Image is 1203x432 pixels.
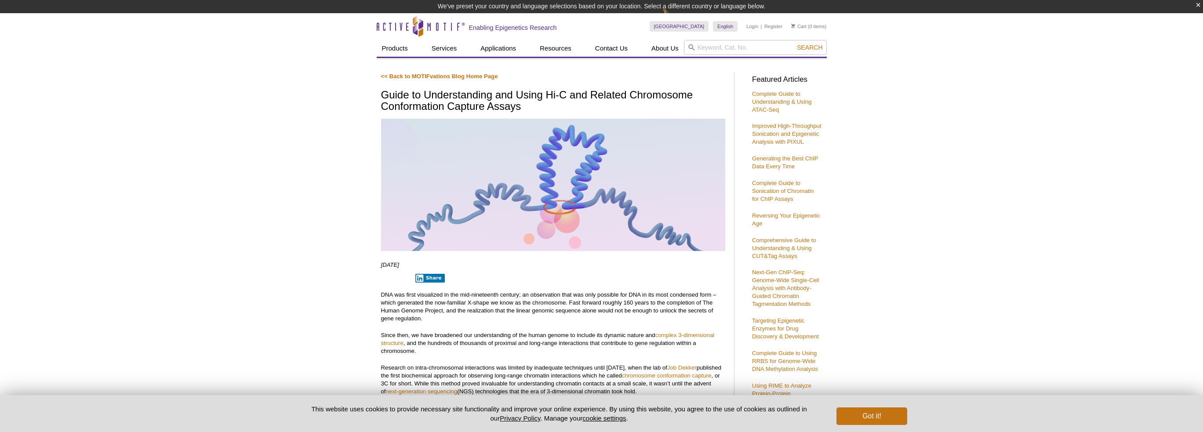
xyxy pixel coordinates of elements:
[475,40,521,57] a: Applications
[752,180,814,202] a: Complete Guide to Sonication of Chromatin for ChIP Assays
[415,274,445,283] button: Share
[794,44,825,51] button: Search
[764,23,782,29] a: Register
[752,91,812,113] a: Complete Guide to Understanding & Using ATAC-Seq
[590,40,633,57] a: Contact Us
[752,269,819,307] a: Next-Gen ChIP-Seq: Genome-Wide Single-Cell Analysis with Antibody-Guided Chromatin Tagmentation M...
[752,123,821,145] a: Improved High-Throughput Sonication and Epigenetic Analysis with PIXUL
[667,364,697,371] a: Job Dekker
[684,40,827,55] input: Keyword, Cat. No.
[752,350,818,372] a: Complete Guide to Using RRBS for Genome-Wide DNA Methylation Analysis
[296,404,822,423] p: This website uses cookies to provide necessary site functionality and improve your online experie...
[836,407,907,425] button: Got it!
[752,382,818,405] a: Using RIME to Analyze Protein-Protein Interactions on Chromatin
[752,317,819,340] a: Targeting Epigenetic Enzymes for Drug Discovery & Development
[381,364,725,396] p: Research on intra-chromosomal interactions was limited by inadequate techniques until [DATE], whe...
[381,119,725,251] img: Hi-C
[381,331,725,355] p: Since then, we have broadened our understanding of the human genome to include its dynamic nature...
[650,21,709,32] a: [GEOGRAPHIC_DATA]
[377,40,413,57] a: Products
[752,155,818,170] a: Generating the Best ChIP Data Every Time
[646,40,684,57] a: About Us
[469,24,557,32] h2: Enabling Epigenetics Research
[381,89,725,113] h1: Guide to Understanding and Using Hi-C and Related Chromosome Conformation Capture Assays
[791,21,827,32] li: (0 items)
[746,23,758,29] a: Login
[752,237,816,259] a: Comprehensive Guide to Understanding & Using CUT&Tag Assays
[752,212,820,227] a: Reversing Your Epigenetic Age
[582,414,626,422] button: cookie settings
[386,388,458,395] a: next-generation sequencing
[381,291,725,323] p: DNA was first visualized in the mid-nineteenth century; an observation that was only possible for...
[797,44,822,51] span: Search
[713,21,738,32] a: English
[791,24,795,28] img: Your Cart
[381,73,498,80] a: << Back to MOTIFvations Blog Home Page
[761,21,762,32] li: |
[500,414,540,422] a: Privacy Policy
[381,261,400,268] em: [DATE]
[662,7,686,27] img: Change Here
[791,23,807,29] a: Cart
[752,76,822,83] h3: Featured Articles
[534,40,577,57] a: Resources
[426,40,462,57] a: Services
[381,273,410,282] iframe: X Post Button
[622,372,712,379] a: chromosome conformation capture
